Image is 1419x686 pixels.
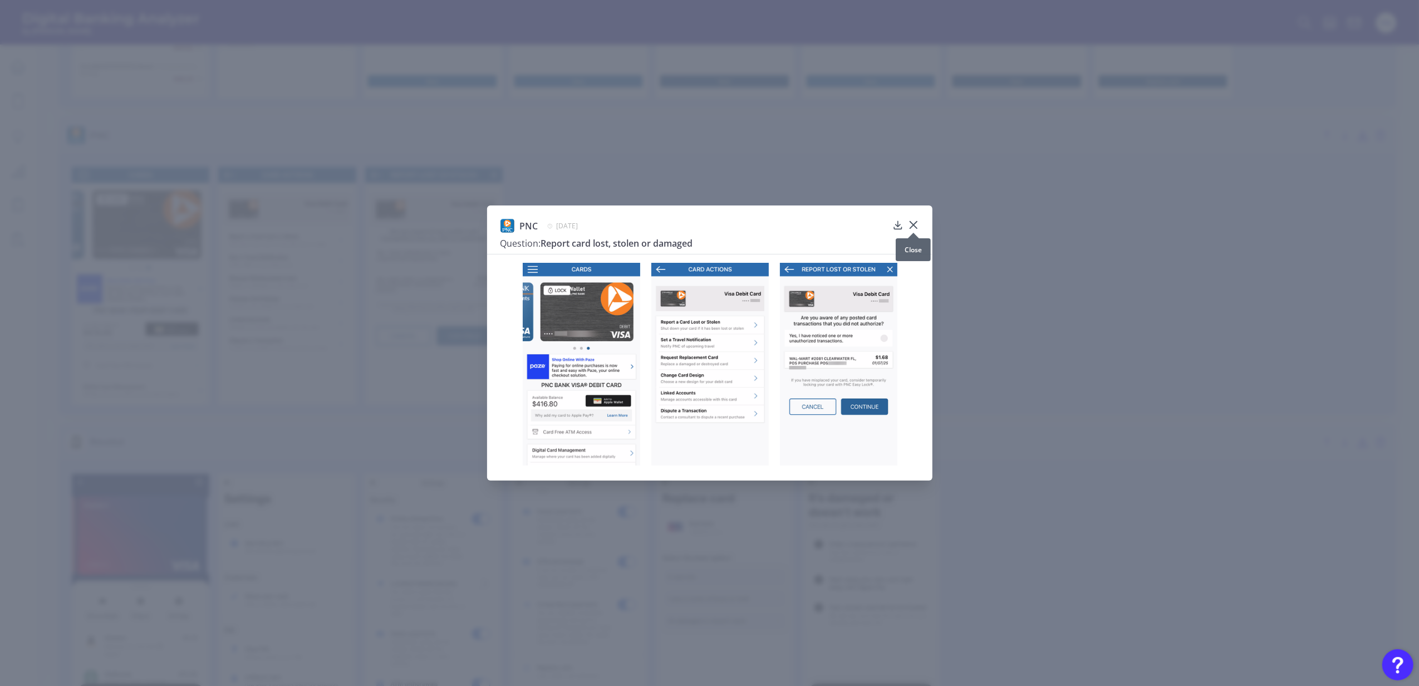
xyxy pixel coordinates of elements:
span: PNC [520,220,538,232]
div: Close [896,238,931,261]
h3: Report card lost, stolen or damaged [500,237,888,249]
button: Open Resource Center [1382,649,1413,680]
span: Question: [500,237,541,249]
span: [DATE] [557,221,578,231]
